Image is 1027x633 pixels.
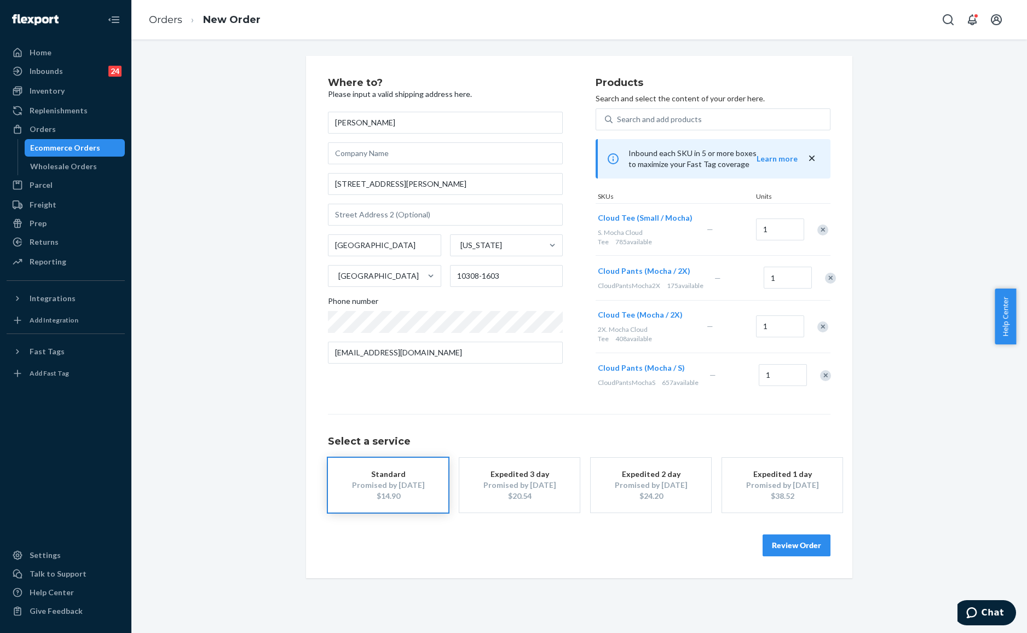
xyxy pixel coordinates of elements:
[7,82,125,100] a: Inventory
[12,14,59,25] img: Flexport logo
[7,120,125,138] a: Orders
[30,550,61,561] div: Settings
[598,281,660,290] span: CloudPantsMocha2X
[598,378,655,387] span: CloudPantsMochaS
[598,325,648,343] span: 2X. Mocha Cloud Tee
[738,491,826,502] div: $38.52
[591,458,711,513] button: Expedited 2 dayPromised by [DATE]$24.20
[7,602,125,620] button: Give Feedback
[709,370,716,379] span: —
[825,273,836,284] div: Remove Item
[328,89,563,100] p: Please input a valid shipping address here.
[7,44,125,61] a: Home
[596,192,754,203] div: SKUs
[476,491,563,502] div: $20.54
[596,78,830,89] h2: Products
[598,310,683,319] span: Cloud Tee (Mocha / 2X)
[30,161,97,172] div: Wholesale Orders
[344,491,432,502] div: $14.90
[598,363,685,372] span: Cloud Pants (Mocha / S)
[344,480,432,491] div: Promised by [DATE]
[30,218,47,229] div: Prep
[30,293,76,304] div: Integrations
[328,142,563,164] input: Company Name
[328,234,441,256] input: City
[30,369,69,378] div: Add Fast Tag
[937,9,959,31] button: Open Search Box
[961,9,983,31] button: Open notifications
[30,105,88,116] div: Replenishments
[108,66,122,77] div: 24
[598,266,690,277] button: Cloud Pants (Mocha / 2X)
[328,296,378,311] span: Phone number
[7,290,125,307] button: Integrations
[764,267,812,289] input: Quantity
[328,112,563,134] input: First & Last Name
[817,321,828,332] div: Remove Item
[598,266,690,275] span: Cloud Pants (Mocha / 2X)
[756,218,804,240] input: Quantity
[30,199,56,210] div: Freight
[763,534,830,556] button: Review Order
[598,362,685,373] button: Cloud Pants (Mocha / S)
[985,9,1007,31] button: Open account menu
[7,584,125,601] a: Help Center
[615,335,652,343] span: 408 available
[820,370,831,381] div: Remove Item
[30,142,100,153] div: Ecommerce Orders
[25,139,125,157] a: Ecommerce Orders
[30,66,63,77] div: Inbounds
[25,158,125,175] a: Wholesale Orders
[7,176,125,194] a: Parcel
[30,587,74,598] div: Help Center
[30,315,78,325] div: Add Integration
[598,228,643,246] span: S. Mocha Cloud Tee
[596,139,830,179] div: Inbound each SKU in 5 or more boxes to maximize your Fast Tag coverage
[30,568,86,579] div: Talk to Support
[617,114,702,125] div: Search and add products
[759,364,807,386] input: Quantity
[615,238,652,246] span: 785 available
[806,153,817,164] button: close
[450,265,563,287] input: ZIP Code
[738,469,826,480] div: Expedited 1 day
[140,4,269,36] ol: breadcrumbs
[7,62,125,80] a: Inbounds24
[756,315,804,337] input: Quantity
[7,365,125,382] a: Add Fast Tag
[707,321,713,331] span: —
[460,240,502,251] div: [US_STATE]
[103,9,125,31] button: Close Navigation
[30,85,65,96] div: Inventory
[607,491,695,502] div: $24.20
[596,93,830,104] p: Search and select the content of your order here.
[598,213,693,222] span: Cloud Tee (Small / Mocha)
[7,253,125,271] a: Reporting
[459,240,460,251] input: [US_STATE]
[598,309,683,320] button: Cloud Tee (Mocha / 2X)
[995,289,1016,344] button: Help Center
[476,469,563,480] div: Expedited 3 day
[328,342,563,364] input: Email (Only Required for International)
[328,204,563,226] input: Street Address 2 (Optional)
[7,565,125,583] button: Talk to Support
[7,312,125,329] a: Add Integration
[738,480,826,491] div: Promised by [DATE]
[7,215,125,232] a: Prep
[667,281,703,290] span: 175 available
[30,124,56,135] div: Orders
[30,237,59,248] div: Returns
[707,225,713,234] span: —
[328,458,448,513] button: StandardPromised by [DATE]$14.90
[30,346,65,357] div: Fast Tags
[337,271,338,281] input: [GEOGRAPHIC_DATA]
[30,180,53,191] div: Parcel
[149,14,182,26] a: Orders
[607,480,695,491] div: Promised by [DATE]
[7,546,125,564] a: Settings
[722,458,843,513] button: Expedited 1 dayPromised by [DATE]$38.52
[662,378,699,387] span: 657 available
[30,606,83,617] div: Give Feedback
